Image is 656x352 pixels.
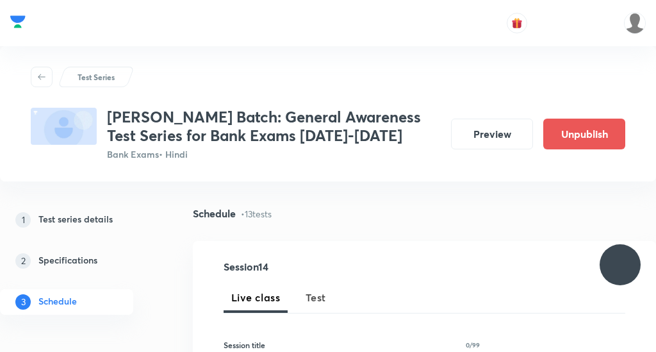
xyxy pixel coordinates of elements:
[193,208,236,219] h4: Schedule
[241,207,272,221] p: • 13 tests
[507,13,527,33] button: avatar
[38,253,97,269] h5: Specifications
[224,262,431,272] h4: Session 14
[10,12,26,31] img: Company Logo
[511,17,523,29] img: avatar
[107,147,441,161] p: Bank Exams • Hindi
[306,290,326,305] span: Test
[10,12,26,35] a: Company Logo
[612,257,628,272] img: ttu
[15,212,31,228] p: 1
[451,119,533,149] button: Preview
[31,108,97,145] img: fallback-thumbnail.png
[466,342,480,348] p: 0/99
[38,294,77,310] h5: Schedule
[543,119,625,149] button: Unpublish
[78,71,115,83] p: Test Series
[107,108,441,145] h3: [PERSON_NAME] Batch: General Awareness Test Series for Bank Exams [DATE]-[DATE]
[231,290,280,305] span: Live class
[624,12,646,34] img: Piyush Mishra
[15,253,31,269] p: 2
[15,294,31,310] p: 3
[38,212,113,228] h5: Test series details
[224,339,265,351] h6: Session title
